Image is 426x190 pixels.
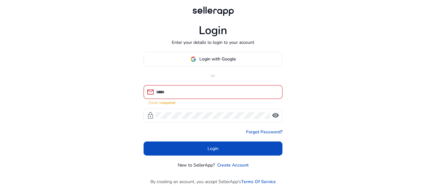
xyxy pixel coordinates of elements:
span: visibility [272,112,279,119]
button: Login with Google [144,52,282,66]
strong: required [161,100,175,105]
h1: Login [199,24,227,37]
p: New to SellerApp? [178,162,215,168]
p: or [144,72,282,79]
a: Forgot Password? [246,129,282,135]
span: Login with Google [199,56,236,62]
a: Terms Of Service [241,178,276,185]
span: mail [147,88,154,96]
p: Enter your details to login to your account [172,39,254,46]
span: Login [208,145,218,152]
button: Login [144,141,282,156]
span: lock [147,112,154,119]
mat-error: Email is [149,99,277,105]
img: google-logo.svg [191,56,196,62]
a: Create Account [217,162,249,168]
